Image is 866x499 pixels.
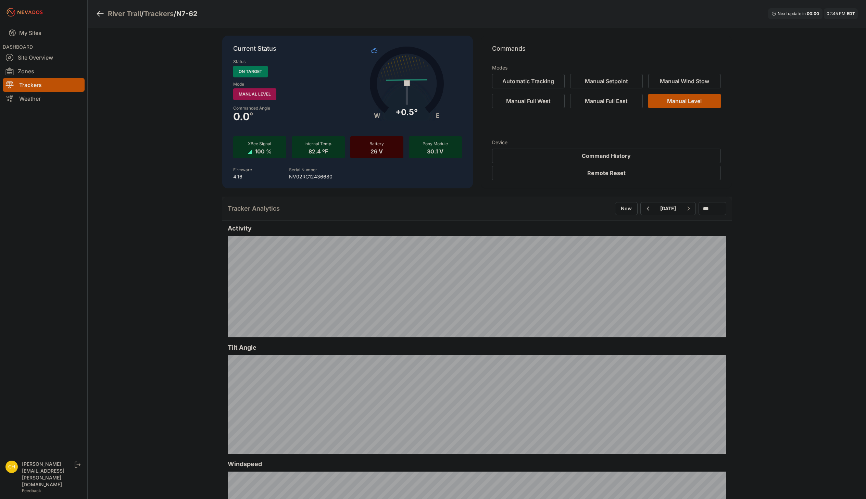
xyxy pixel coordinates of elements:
span: 30.1 V [427,147,443,155]
span: Manual Level [233,88,276,100]
span: Internal Temp. [304,141,332,146]
h3: Modes [492,64,507,71]
button: Command History [492,149,721,163]
div: 00 : 00 [807,11,819,16]
a: Feedback [22,488,41,493]
label: Firmware [233,167,252,172]
span: Next update in [778,11,806,16]
label: Mode [233,82,244,87]
p: 4.16 [233,173,252,180]
span: XBee Signal [248,141,271,146]
a: Site Overview [3,51,85,64]
h2: Activity [228,224,726,233]
span: / [174,9,176,18]
a: Trackers [3,78,85,92]
button: Automatic Tracking [492,74,565,88]
span: Battery [369,141,384,146]
a: Weather [3,92,85,105]
span: 26 V [371,147,383,155]
p: Commands [492,44,721,59]
button: Manual Level [648,94,721,108]
button: [DATE] [655,202,681,215]
span: 02:45 PM [827,11,845,16]
span: On Target [233,66,268,77]
h2: Tracker Analytics [228,204,280,213]
p: Current Status [233,44,462,59]
label: Serial Number [289,167,317,172]
button: Manual Full East [570,94,643,108]
span: º [250,112,253,118]
p: NV02RC12436680 [289,173,332,180]
button: Now [615,202,638,215]
button: Manual Wind Stow [648,74,721,88]
div: [PERSON_NAME][EMAIL_ADDRESS][PERSON_NAME][DOMAIN_NAME] [22,461,73,488]
span: Pony Module [423,141,448,146]
div: + 0.5° [396,107,418,118]
a: Zones [3,64,85,78]
a: Trackers [144,9,174,18]
button: Manual Full West [492,94,565,108]
a: River Trail [108,9,141,18]
img: chris.young@nevados.solar [5,461,18,473]
nav: Breadcrumb [96,5,198,23]
h2: Tilt Angle [228,343,726,352]
h3: Device [492,139,721,146]
h3: N7-62 [176,9,198,18]
span: 0.0 [233,112,250,121]
label: Commanded Angle [233,105,343,111]
span: 100 % [255,147,272,155]
a: My Sites [3,25,85,41]
label: Status [233,59,246,64]
button: Remote Reset [492,166,721,180]
img: Nevados [5,7,44,18]
button: Manual Setpoint [570,74,643,88]
span: 82.4 ºF [309,147,328,155]
h2: Windspeed [228,459,726,469]
span: EDT [847,11,855,16]
span: DASHBOARD [3,44,33,50]
span: / [141,9,144,18]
